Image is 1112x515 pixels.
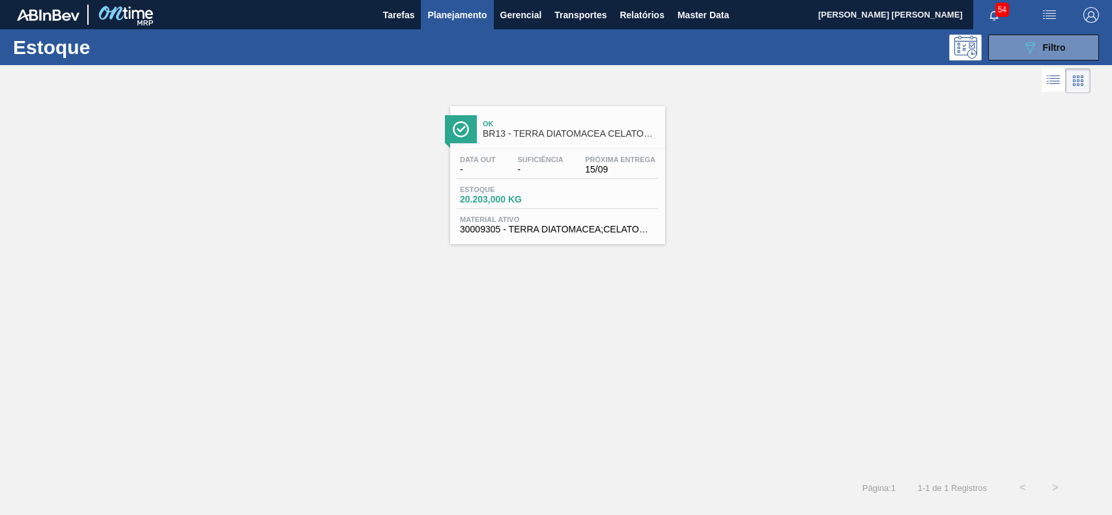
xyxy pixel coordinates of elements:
[460,216,655,223] span: Material ativo
[517,165,563,174] span: -
[949,35,982,61] div: Pogramando: nenhum usuário selecionado
[453,121,469,137] img: Ícone
[973,6,1015,24] button: Notificações
[554,7,606,23] span: Transportes
[1042,7,1057,23] img: userActions
[13,40,204,55] h1: Estoque
[17,9,79,21] img: TNhmsLtSVTkK8tSr43FrP2fwEKptu5GPRR3wAAAABJRU5ErkJggg==
[677,7,729,23] span: Master Data
[483,129,659,139] span: BR13 - TERRA DIATOMACEA CELATOM FW14
[383,7,415,23] span: Tarefas
[427,7,487,23] span: Planejamento
[1066,68,1091,93] div: Visão em Cards
[915,483,987,493] span: 1 - 1 de 1 Registros
[460,165,496,174] span: -
[1043,42,1066,53] span: Filtro
[585,156,655,163] span: Próxima Entrega
[500,7,542,23] span: Gerencial
[1039,471,1072,504] button: >
[1042,68,1066,93] div: Visão em Lista
[1006,471,1039,504] button: <
[460,156,496,163] span: Data out
[1083,7,1099,23] img: Logout
[517,156,563,163] span: Suficiência
[863,483,896,493] span: Página : 1
[620,7,664,23] span: Relatórios
[483,120,659,128] span: Ok
[460,225,655,234] span: 30009305 - TERRA DIATOMACEA;CELATOM FW14
[460,195,551,204] span: 20.203,000 KG
[460,186,551,193] span: Estoque
[585,165,655,174] span: 15/09
[988,35,1099,61] button: Filtro
[995,3,1009,17] span: 54
[440,96,672,244] a: ÍconeOkBR13 - TERRA DIATOMACEA CELATOM FW14Data out-Suficiência-Próxima Entrega15/09Estoque20.203...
